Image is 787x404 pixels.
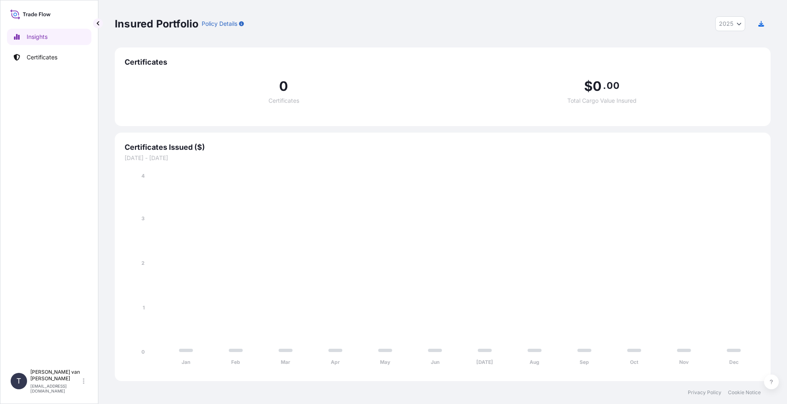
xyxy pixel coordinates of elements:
[715,16,745,31] button: Year Selector
[380,359,391,365] tspan: May
[530,359,539,365] tspan: Aug
[607,82,619,89] span: 00
[16,377,21,385] span: T
[30,384,81,393] p: [EMAIL_ADDRESS][DOMAIN_NAME]
[141,173,145,179] tspan: 4
[27,53,57,61] p: Certificates
[728,389,761,396] a: Cookie Notice
[182,359,190,365] tspan: Jan
[331,359,340,365] tspan: Apr
[125,142,761,152] span: Certificates Issued ($)
[567,98,637,104] span: Total Cargo Value Insured
[476,359,493,365] tspan: [DATE]
[688,389,721,396] a: Privacy Policy
[268,98,299,104] span: Certificates
[431,359,439,365] tspan: Jun
[580,359,589,365] tspan: Sep
[593,80,602,93] span: 0
[679,359,689,365] tspan: Nov
[719,20,733,28] span: 2025
[143,305,145,311] tspan: 1
[30,369,81,382] p: [PERSON_NAME] van [PERSON_NAME]
[125,57,761,67] span: Certificates
[115,17,198,30] p: Insured Portfolio
[281,359,290,365] tspan: Mar
[141,215,145,221] tspan: 3
[729,359,739,365] tspan: Dec
[141,260,145,266] tspan: 2
[141,349,145,355] tspan: 0
[7,49,91,65] a: Certificates
[584,80,593,93] span: $
[27,33,48,41] p: Insights
[231,359,240,365] tspan: Feb
[7,29,91,45] a: Insights
[603,82,606,89] span: .
[202,20,237,28] p: Policy Details
[630,359,639,365] tspan: Oct
[125,154,761,162] span: [DATE] - [DATE]
[279,80,288,93] span: 0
